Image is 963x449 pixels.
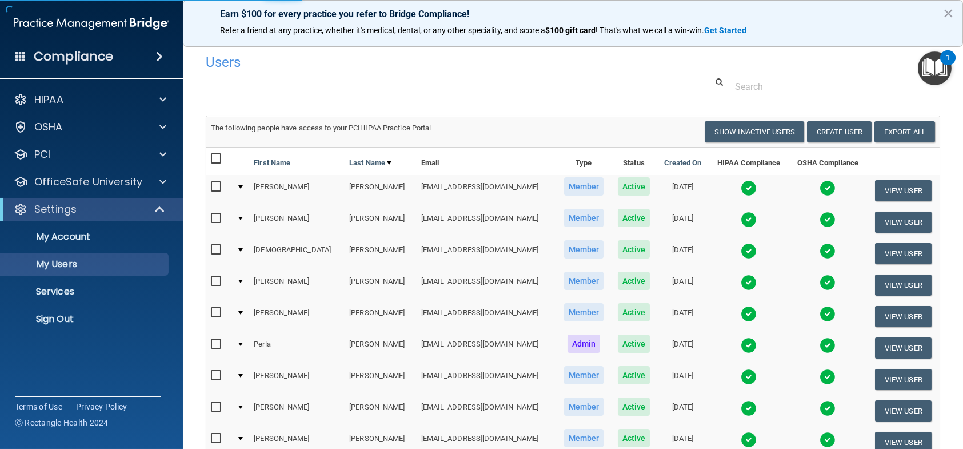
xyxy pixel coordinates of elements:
[249,301,345,332] td: [PERSON_NAME]
[820,243,836,259] img: tick.e7d51cea.svg
[345,395,416,427] td: [PERSON_NAME]
[618,303,650,321] span: Active
[76,401,127,412] a: Privacy Policy
[875,369,932,390] button: View User
[741,243,757,259] img: tick.e7d51cea.svg
[345,206,416,238] td: [PERSON_NAME]
[568,335,601,353] span: Admin
[618,429,650,447] span: Active
[249,206,345,238] td: [PERSON_NAME]
[564,272,604,290] span: Member
[820,180,836,196] img: tick.e7d51cea.svg
[345,175,416,206] td: [PERSON_NAME]
[618,366,650,384] span: Active
[709,148,789,175] th: HIPAA Compliance
[875,212,932,233] button: View User
[249,364,345,395] td: [PERSON_NAME]
[14,120,166,134] a: OSHA
[875,180,932,201] button: View User
[249,395,345,427] td: [PERSON_NAME]
[211,124,431,132] span: The following people have access to your PCIHIPAA Practice Portal
[820,212,836,228] img: tick.e7d51cea.svg
[741,400,757,416] img: tick.e7d51cea.svg
[564,398,604,416] span: Member
[820,337,836,353] img: tick.e7d51cea.svg
[657,364,709,395] td: [DATE]
[564,177,604,196] span: Member
[874,121,935,142] a: Export All
[417,238,557,269] td: [EMAIL_ADDRESS][DOMAIN_NAME]
[741,180,757,196] img: tick.e7d51cea.svg
[220,26,545,35] span: Refer a friend at any practice, whether it's medical, dental, or any other speciality, and score a
[618,209,650,227] span: Active
[943,4,954,22] button: Close
[704,26,746,35] strong: Get Started
[946,58,950,73] div: 1
[875,337,932,359] button: View User
[657,269,709,301] td: [DATE]
[15,401,62,412] a: Terms of Use
[345,269,416,301] td: [PERSON_NAME]
[735,76,932,97] input: Search
[34,93,63,106] p: HIPAA
[820,275,836,291] img: tick.e7d51cea.svg
[807,121,872,142] button: Create User
[611,148,657,175] th: Status
[741,337,757,353] img: tick.e7d51cea.svg
[206,55,627,70] h4: Users
[564,240,604,259] span: Member
[14,148,166,161] a: PCI
[349,156,391,170] a: Last Name
[664,156,702,170] a: Created On
[249,175,345,206] td: [PERSON_NAME]
[875,306,932,327] button: View User
[14,93,166,106] a: HIPAA
[417,148,557,175] th: Email
[545,26,596,35] strong: $100 gift card
[34,120,63,134] p: OSHA
[918,51,952,85] button: Open Resource Center, 1 new notification
[15,417,109,428] span: Ⓒ Rectangle Health 2024
[657,238,709,269] td: [DATE]
[704,26,748,35] a: Get Started
[657,175,709,206] td: [DATE]
[820,400,836,416] img: tick.e7d51cea.svg
[657,395,709,427] td: [DATE]
[564,366,604,384] span: Member
[7,286,163,297] p: Services
[596,26,704,35] span: ! That's what we call a win-win.
[7,231,163,243] p: My Account
[820,369,836,385] img: tick.e7d51cea.svg
[741,306,757,322] img: tick.e7d51cea.svg
[618,335,650,353] span: Active
[220,9,926,19] p: Earn $100 for every practice you refer to Bridge Compliance!
[417,175,557,206] td: [EMAIL_ADDRESS][DOMAIN_NAME]
[741,369,757,385] img: tick.e7d51cea.svg
[705,121,804,142] button: Show Inactive Users
[417,269,557,301] td: [EMAIL_ADDRESS][DOMAIN_NAME]
[618,240,650,259] span: Active
[34,175,142,189] p: OfficeSafe University
[7,259,163,270] p: My Users
[417,301,557,332] td: [EMAIL_ADDRESS][DOMAIN_NAME]
[345,332,416,364] td: [PERSON_NAME]
[657,206,709,238] td: [DATE]
[820,432,836,448] img: tick.e7d51cea.svg
[741,432,757,448] img: tick.e7d51cea.svg
[7,313,163,325] p: Sign Out
[34,148,50,161] p: PCI
[875,275,932,296] button: View User
[820,306,836,322] img: tick.e7d51cea.svg
[789,148,867,175] th: OSHA Compliance
[14,202,166,216] a: Settings
[741,212,757,228] img: tick.e7d51cea.svg
[345,364,416,395] td: [PERSON_NAME]
[417,206,557,238] td: [EMAIL_ADDRESS][DOMAIN_NAME]
[249,238,345,269] td: [DEMOGRAPHIC_DATA]
[254,156,290,170] a: First Name
[345,301,416,332] td: [PERSON_NAME]
[875,400,932,422] button: View User
[249,269,345,301] td: [PERSON_NAME]
[557,148,611,175] th: Type
[14,175,166,189] a: OfficeSafe University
